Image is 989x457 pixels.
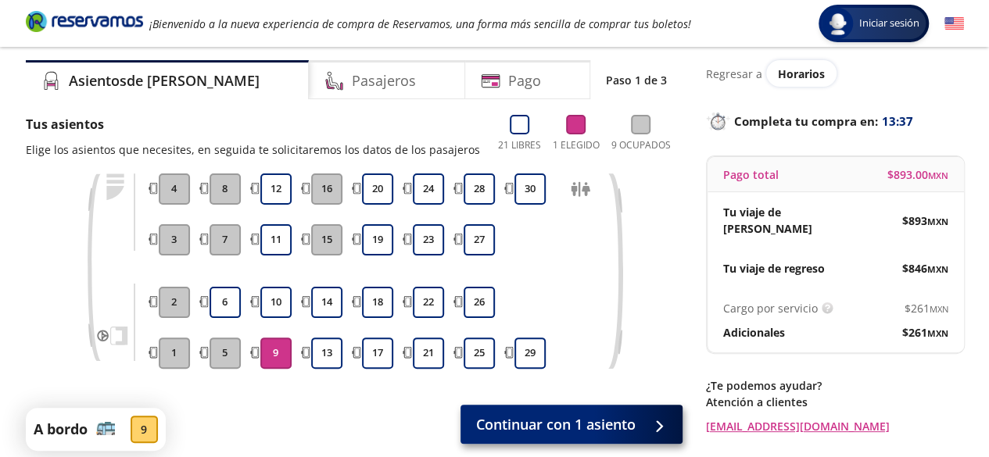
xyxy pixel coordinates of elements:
[260,173,292,205] button: 12
[413,224,444,255] button: 23
[930,303,948,315] small: MXN
[362,173,393,205] button: 20
[464,224,495,255] button: 27
[210,337,241,369] button: 5
[902,260,948,277] span: $ 846
[460,405,683,444] button: Continuar con 1 asiento
[498,138,541,152] p: 21 Libres
[723,324,785,341] p: Adicionales
[352,70,416,91] h4: Pasajeros
[159,224,190,255] button: 3
[902,324,948,341] span: $ 261
[706,66,762,82] p: Regresar a
[706,377,964,394] p: ¿Te podemos ayudar?
[853,16,926,31] span: Iniciar sesión
[902,212,948,229] span: $ 893
[159,287,190,318] button: 2
[26,9,143,33] i: Brand Logo
[311,337,342,369] button: 13
[149,16,691,31] em: ¡Bienvenido a la nueva experiencia de compra de Reservamos, una forma más sencilla de comprar tus...
[723,300,818,316] p: Cargo por servicio
[508,70,541,91] h4: Pago
[210,224,241,255] button: 7
[210,173,241,205] button: 8
[260,287,292,318] button: 10
[69,70,260,91] h4: Asientos de [PERSON_NAME]
[514,337,546,369] button: 29
[887,166,948,183] span: $ 893.00
[514,173,546,205] button: 30
[464,287,495,318] button: 26
[476,414,636,435] span: Continuar con 1 asiento
[944,14,964,34] button: English
[34,419,88,440] p: A bordo
[723,204,836,237] p: Tu viaje de [PERSON_NAME]
[311,173,342,205] button: 16
[413,337,444,369] button: 21
[927,263,948,275] small: MXN
[311,287,342,318] button: 14
[905,300,948,316] span: $ 261
[464,337,495,369] button: 25
[928,170,948,181] small: MXN
[927,327,948,339] small: MXN
[260,224,292,255] button: 11
[706,418,964,434] a: [EMAIL_ADDRESS][DOMAIN_NAME]
[362,287,393,318] button: 18
[706,60,964,87] div: Regresar a ver horarios
[159,173,190,205] button: 4
[362,337,393,369] button: 17
[159,337,190,369] button: 1
[413,287,444,318] button: 22
[706,110,964,132] p: Completa tu compra en :
[778,66,825,81] span: Horarios
[260,337,292,369] button: 9
[311,224,342,255] button: 15
[611,138,671,152] p: 9 Ocupados
[464,173,495,205] button: 28
[26,9,143,37] a: Brand Logo
[362,224,393,255] button: 19
[882,112,913,130] span: 13:37
[706,394,964,410] p: Atención a clientes
[210,287,241,318] button: 6
[413,173,444,205] button: 24
[927,216,948,227] small: MXN
[26,141,480,158] p: Elige los asientos que necesites, en seguida te solicitaremos los datos de los pasajeros
[131,416,158,443] div: 9
[26,115,480,134] p: Tus asientos
[723,166,779,183] p: Pago total
[723,260,825,277] p: Tu viaje de regreso
[606,72,667,88] p: Paso 1 de 3
[553,138,600,152] p: 1 Elegido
